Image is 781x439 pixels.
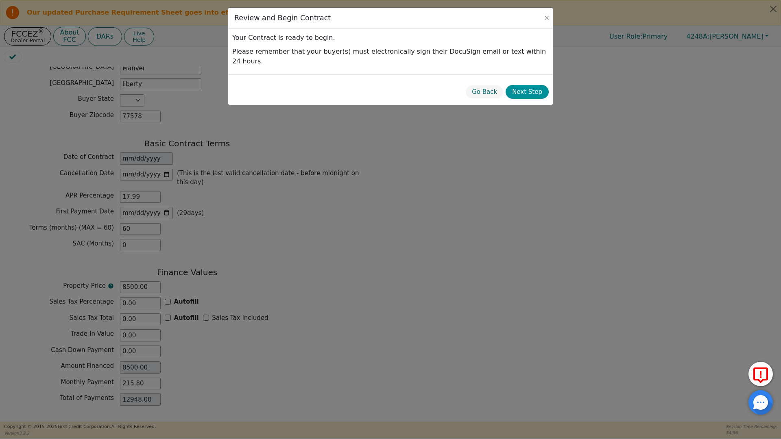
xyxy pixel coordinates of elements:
[234,14,331,22] h3: Review and Begin Contract
[465,85,504,99] button: Go Back
[232,33,549,43] p: Your Contract is ready to begin.
[506,85,549,99] button: Next Step
[232,47,549,66] p: Please remember that your buyer(s) must electronically sign their DocuSign email or text within 2...
[748,362,773,386] button: Report Error to FCC
[543,14,551,22] button: Close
